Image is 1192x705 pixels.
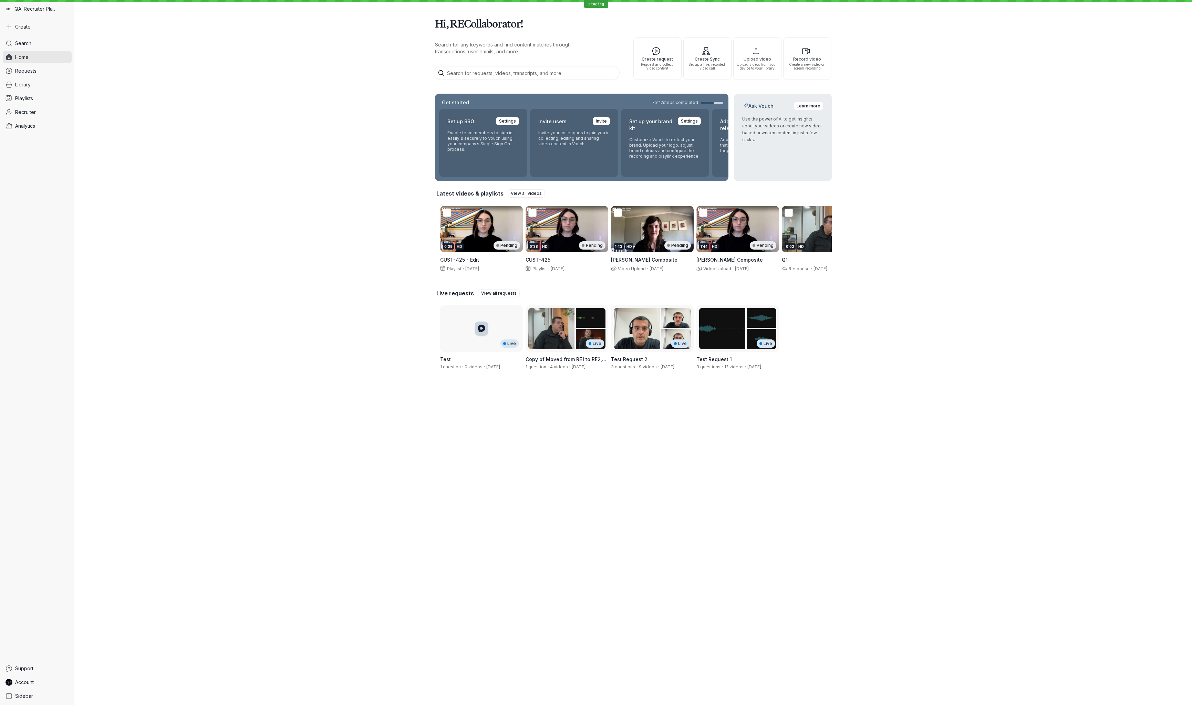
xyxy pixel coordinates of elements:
span: View all videos [511,190,542,197]
span: Support [15,665,33,672]
div: Pending [750,241,776,250]
a: Search [3,37,72,50]
a: Home [3,51,72,63]
span: Account [15,679,34,686]
img: RECollaborator avatar [6,679,12,686]
span: Record video [786,57,828,61]
span: 1 question [440,364,461,369]
span: 3 questions [696,364,721,369]
p: Use the power of AI to get insights about your videos or create new video-based or written conten... [742,116,823,143]
span: · [721,364,724,370]
span: · [461,364,465,370]
a: Requests [3,65,72,77]
span: Playlists [15,95,33,102]
a: Sidebar [3,690,72,702]
span: · [731,266,735,272]
span: CUST-425 [526,257,550,263]
p: Search for any keywords and find content matches through transcriptions, user emails, and more. [435,41,600,55]
span: CUST-425 - Edit [440,257,479,263]
span: Created by REAdmin [661,364,674,369]
p: Add your own content release form that responders agree to when they record using Vouch. [720,137,792,154]
a: 7of12steps completed [652,100,723,105]
p: Customize Vouch to reflect your brand. Upload your logo, adjust brand colours and configure the r... [629,137,701,159]
h2: Set up your brand kit [629,117,674,133]
span: Invite [596,118,607,125]
h2: Add your content release form [720,117,765,133]
span: Recruiter [15,109,36,116]
h2: Ask Vouch [742,103,775,109]
a: Recruiter [3,106,72,118]
span: Settings [499,118,516,125]
button: Create requestRequest and collect video content [633,37,682,80]
div: HD [711,243,719,250]
h2: Latest videos & playlists [436,190,504,197]
span: Analytics [15,123,35,129]
p: Invite your colleagues to join you in collecting, editing and sharing video content in Vouch. [538,130,610,147]
span: QA: Recruiter Playground [14,6,59,12]
h2: Set up SSO [447,117,474,126]
div: 1:43 [614,243,624,250]
span: Test Request 1 [696,356,732,362]
div: HD [625,243,633,250]
span: · [462,266,465,272]
span: 9 videos [639,364,657,369]
span: · [546,364,550,370]
a: Invite [593,117,610,125]
div: 0:02 [785,243,796,250]
span: Response [787,266,810,271]
a: Settings [496,117,519,125]
span: [DATE] [551,266,564,271]
h1: Hi, RECollaborator! [435,14,832,33]
button: Create SyncSet up a live, recorded video call [683,37,732,80]
a: View all videos [508,189,545,198]
button: Record videoCreate a new video or screen recording [783,37,831,80]
span: 3 questions [611,364,635,369]
span: · [744,364,747,370]
span: · [810,266,813,272]
a: Analytics [3,120,72,132]
span: 12 videos [724,364,744,369]
span: Request and collect video content [636,63,678,70]
h2: Get started [440,99,470,106]
span: Test [440,356,451,362]
a: Settings [678,117,701,125]
a: RECollaborator avatarAccount [3,676,72,688]
p: Enable team members to sign in easily & securely to Vouch using your company’s Single Sign On pro... [447,130,519,152]
button: Upload videoUpload videos from your device to your library [733,37,781,80]
span: [PERSON_NAME] Composite [696,257,763,263]
a: View all requests [478,289,520,297]
span: 4 videos [550,364,568,369]
span: Create Sync [686,57,728,61]
span: Created by Shez Katrak [572,364,585,369]
span: Q1 [782,257,788,263]
div: QA: Recruiter Playground [3,3,72,15]
a: Library [3,78,72,91]
span: Search [15,40,31,47]
span: Upload videos from your device to your library [736,63,778,70]
input: Search for requests, videos, transcripts, and more... [434,66,620,80]
span: View all requests [481,290,517,297]
div: 1:44 [699,243,709,250]
div: HD [455,243,464,250]
span: Settings [681,118,698,125]
span: Created by Shez Katrak [486,364,500,369]
span: Copy of Moved from RE1 to RE2, then Copied back to RE1 [526,356,607,369]
a: Support [3,662,72,675]
span: Upload video [736,57,778,61]
span: [DATE] [465,266,479,271]
div: Pending [579,241,605,250]
span: [DATE] [735,266,749,271]
span: · [635,364,639,370]
a: Playlists [3,92,72,105]
span: 7 of 12 steps completed [652,100,698,105]
span: [PERSON_NAME] Composite [611,257,677,263]
span: Video Upload [616,266,646,271]
div: Pending [494,241,520,250]
span: [DATE] [650,266,663,271]
span: · [657,364,661,370]
span: Video Upload [702,266,731,271]
h3: Copy of Moved from RE1 to RE2, then Copied back to RE1 [526,356,608,363]
span: · [483,364,486,370]
div: HD [541,243,549,250]
span: Learn more [797,103,820,109]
